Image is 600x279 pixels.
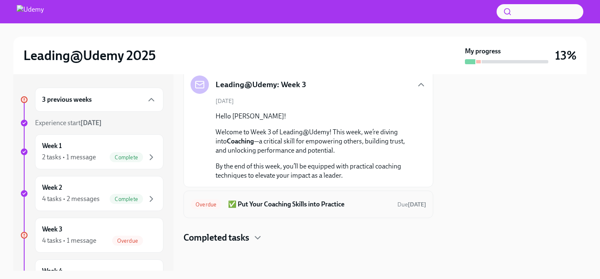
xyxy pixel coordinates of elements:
h2: Leading@Udemy 2025 [23,47,156,64]
strong: [DATE] [80,119,102,127]
h6: 3 previous weeks [42,95,92,104]
p: By the end of this week, you’ll be equipped with practical coaching techniques to elevate your im... [216,162,413,180]
a: Week 24 tasks • 2 messagesComplete [20,176,163,211]
span: Due [397,201,426,208]
a: Overdue✅ Put Your Coaching Skills into PracticeDue[DATE] [191,198,426,211]
h3: 13% [555,48,577,63]
h5: Leading@Udemy: Week 3 [216,79,306,90]
h6: ✅ Put Your Coaching Skills into Practice [228,200,391,209]
strong: [DATE] [408,201,426,208]
span: Overdue [112,238,143,244]
div: 2 tasks • 1 message [42,153,96,162]
img: Udemy [17,5,44,18]
a: Week 34 tasks • 1 messageOverdue [20,218,163,253]
div: 3 previous weeks [35,88,163,112]
span: [DATE] [216,97,234,105]
p: Hello [PERSON_NAME]! [216,112,413,121]
h4: Completed tasks [183,231,249,244]
div: 4 tasks • 1 message [42,236,96,245]
div: 4 tasks • 2 messages [42,194,100,204]
span: Overdue [191,201,221,208]
span: Experience start [35,119,102,127]
h6: Week 3 [42,225,63,234]
div: Completed tasks [183,231,433,244]
span: Complete [110,154,143,161]
h6: Week 1 [42,141,62,151]
h6: Week 2 [42,183,62,192]
a: Week 12 tasks • 1 messageComplete [20,134,163,169]
span: October 3rd, 2025 10:00 [397,201,426,209]
a: Experience start[DATE] [20,118,163,128]
h6: Week 4 [42,266,63,276]
span: Complete [110,196,143,202]
strong: Coaching [227,137,254,145]
p: Welcome to Week 3 of Leading@Udemy! This week, we’re diving into —a critical skill for empowering... [216,128,413,155]
strong: My progress [465,47,501,56]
